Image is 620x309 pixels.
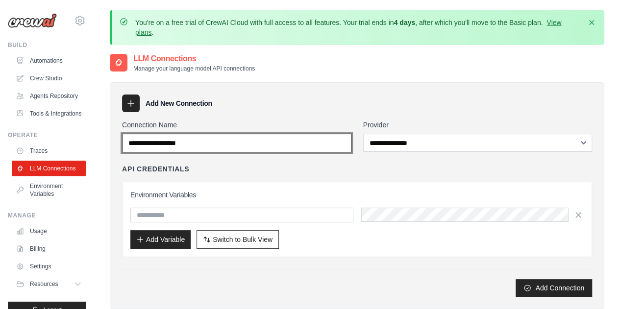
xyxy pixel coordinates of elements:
h4: API Credentials [122,164,189,174]
label: Provider [363,120,593,130]
p: Manage your language model API connections [133,65,255,72]
p: You're on a free trial of CrewAI Cloud with full access to all features. Your trial ends in , aft... [135,18,581,37]
a: Settings [12,259,86,274]
div: Operate [8,131,86,139]
button: Resources [12,276,86,292]
strong: 4 days [394,19,415,26]
a: Traces [12,143,86,159]
label: Connection Name [122,120,351,130]
a: Billing [12,241,86,257]
img: Logo [8,13,57,28]
button: Switch to Bulk View [197,230,279,249]
div: Manage [8,212,86,219]
a: Crew Studio [12,71,86,86]
button: Add Connection [516,279,592,297]
a: Tools & Integrations [12,106,86,121]
a: Environment Variables [12,178,86,202]
a: Automations [12,53,86,69]
span: Resources [30,280,58,288]
div: Build [8,41,86,49]
button: Add Variable [130,230,191,249]
h2: LLM Connections [133,53,255,65]
span: Switch to Bulk View [213,235,273,244]
h3: Add New Connection [146,98,212,108]
a: Usage [12,223,86,239]
a: Agents Repository [12,88,86,104]
a: LLM Connections [12,161,86,176]
h3: Environment Variables [130,190,584,200]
